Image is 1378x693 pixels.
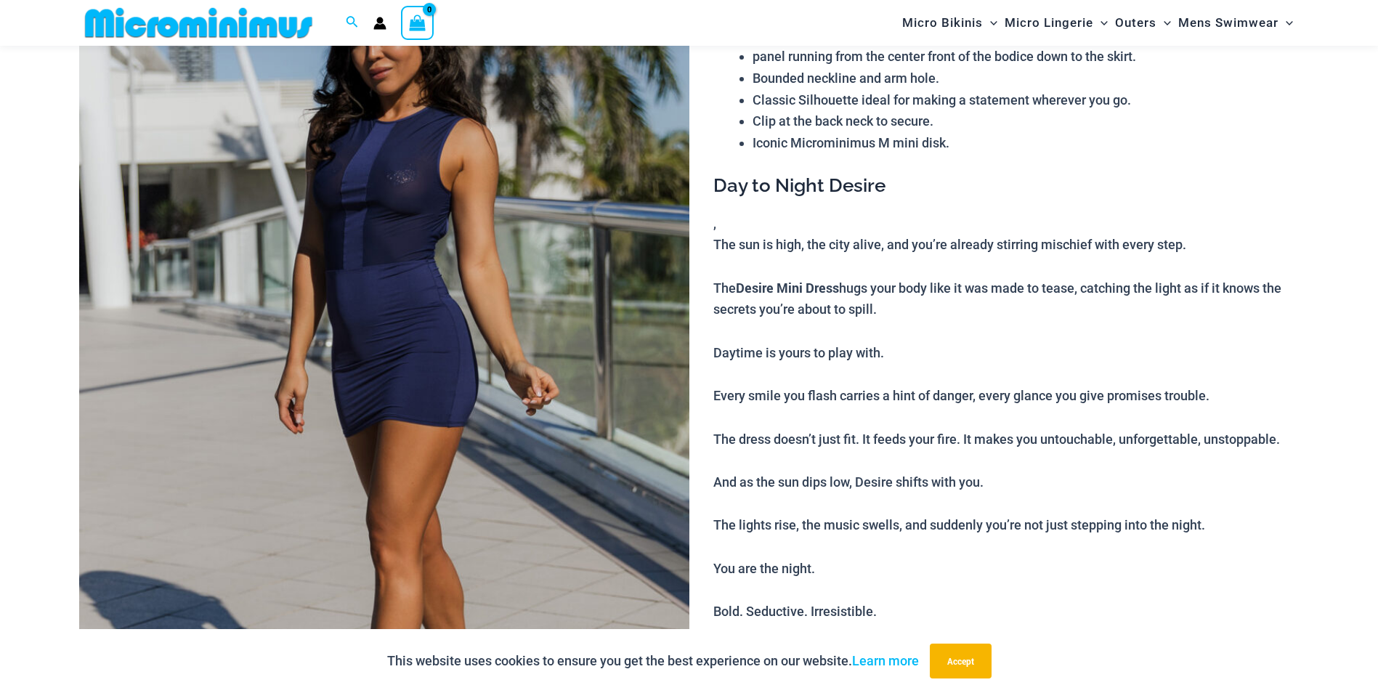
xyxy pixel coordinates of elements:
a: Search icon link [346,14,359,32]
a: Learn more [852,653,919,668]
a: Mens SwimwearMenu ToggleMenu Toggle [1175,4,1297,41]
b: Desire Mini Dress [736,279,839,296]
a: View Shopping Cart, empty [401,6,434,39]
span: Menu Toggle [1093,4,1108,41]
img: MM SHOP LOGO FLAT [79,7,318,39]
li: Iconic Microminimus M mini disk. [753,132,1299,154]
span: Outers [1115,4,1156,41]
h3: Day to Night Desire [713,174,1299,198]
nav: Site Navigation [896,2,1300,44]
span: Menu Toggle [983,4,997,41]
li: Clip at the back neck to secure. [753,110,1299,132]
p: This website uses cookies to ensure you get the best experience on our website. [387,650,919,672]
span: Micro Bikinis [902,4,983,41]
span: Micro Lingerie [1005,4,1093,41]
a: Micro BikinisMenu ToggleMenu Toggle [899,4,1001,41]
a: OutersMenu ToggleMenu Toggle [1111,4,1175,41]
li: Bounded neckline and arm hole. [753,68,1299,89]
a: Micro LingerieMenu ToggleMenu Toggle [1001,4,1111,41]
li: panel running from the center front of the bodice down to the skirt. [753,46,1299,68]
a: Account icon link [373,17,386,30]
span: Menu Toggle [1278,4,1293,41]
li: Classic Silhouette ideal for making a statement wherever you go. [753,89,1299,111]
button: Accept [930,644,992,678]
span: Mens Swimwear [1178,4,1278,41]
span: Menu Toggle [1156,4,1171,41]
